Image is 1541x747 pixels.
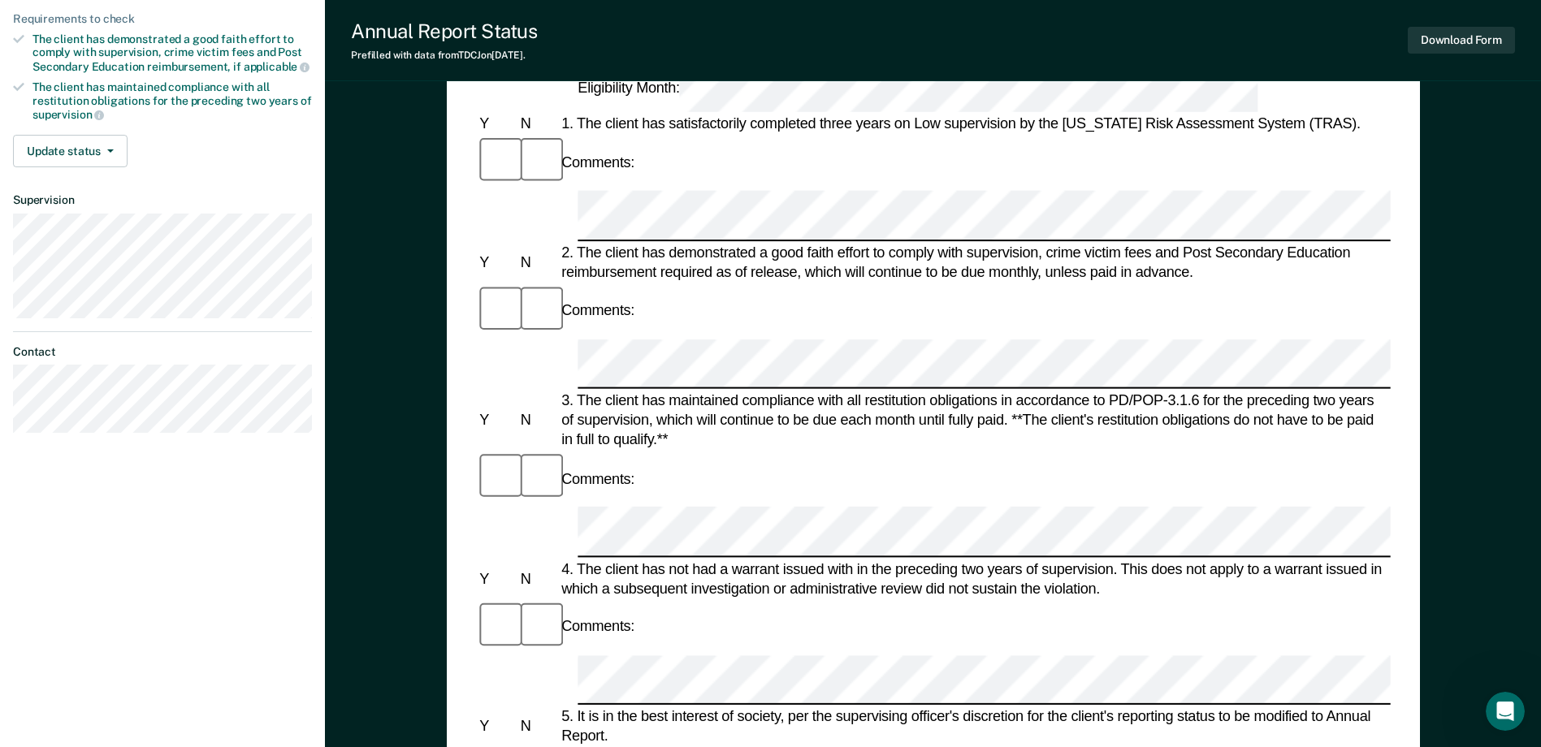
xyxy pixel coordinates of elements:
span: applicable [244,60,309,73]
div: Eligibility Month: [574,66,1261,112]
div: Y [476,717,517,736]
div: N [517,568,557,588]
div: N [517,717,557,736]
span: supervision [32,108,104,121]
div: Annual Report Status [351,19,537,43]
div: N [517,253,557,272]
div: Comments: [558,301,638,321]
div: Y [476,253,517,272]
div: 4. The client has not had a warrant issued with in the preceding two years of supervision. This d... [558,559,1391,598]
div: Prefilled with data from TDCJ on [DATE] . [351,50,537,61]
div: 5. It is in the best interest of society, per the supervising officer's discretion for the client... [558,707,1391,746]
div: Comments: [558,617,638,637]
div: N [517,410,557,430]
div: 2. The client has demonstrated a good faith effort to comply with supervision, crime victim fees ... [558,243,1391,282]
div: N [517,114,557,133]
div: Comments: [558,468,638,488]
div: Y [476,568,517,588]
dt: Contact [13,345,312,359]
div: Comments: [558,153,638,172]
button: Update status [13,135,128,167]
div: Y [476,410,517,430]
div: Y [476,114,517,133]
div: The client has maintained compliance with all restitution obligations for the preceding two years of [32,80,312,122]
div: Requirements to check [13,12,312,26]
button: Download Form [1408,27,1515,54]
div: 3. The client has maintained compliance with all restitution obligations in accordance to PD/POP-... [558,391,1391,450]
dt: Supervision [13,193,312,207]
div: 1. The client has satisfactorily completed three years on Low supervision by the [US_STATE] Risk ... [558,114,1391,133]
iframe: Intercom live chat [1486,692,1525,731]
div: The client has demonstrated a good faith effort to comply with supervision, crime victim fees and... [32,32,312,74]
